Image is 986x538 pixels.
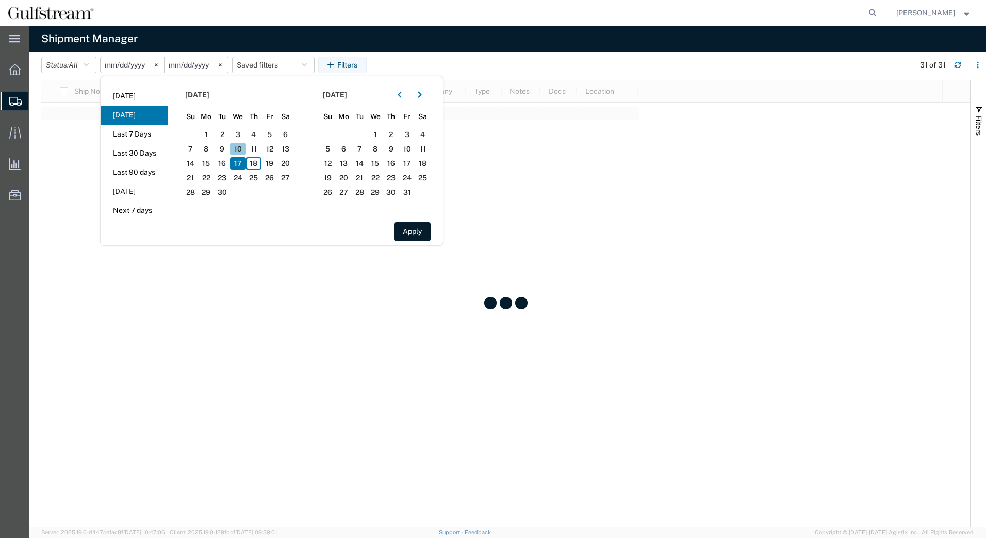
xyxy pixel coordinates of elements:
span: Filters [975,115,983,136]
span: Su [320,111,336,122]
span: 29 [367,186,383,198]
span: 8 [199,143,215,155]
span: 27 [277,172,293,184]
span: 1 [367,128,383,141]
button: Saved filters [232,57,315,73]
span: 30 [383,186,399,198]
span: 6 [277,128,293,141]
input: Not set [101,57,164,73]
button: Filters [318,57,367,73]
span: 11 [415,143,431,155]
span: Tu [352,111,368,122]
span: 9 [383,143,399,155]
span: 22 [199,172,215,184]
input: Not set [165,57,228,73]
span: 19 [320,172,336,184]
span: 25 [246,172,262,184]
span: 19 [261,157,277,170]
div: 31 of 31 [920,60,946,71]
a: Feedback [465,529,491,535]
span: 20 [336,172,352,184]
li: Last 30 Days [101,144,168,163]
span: 13 [277,143,293,155]
span: Fr [399,111,415,122]
span: 13 [336,157,352,170]
li: Next 7 days [101,201,168,220]
span: 26 [320,186,336,198]
span: 11 [246,143,262,155]
span: Fr [261,111,277,122]
span: 15 [367,157,383,170]
span: 12 [261,143,277,155]
span: Th [383,111,399,122]
span: 1 [199,128,215,141]
span: 25 [415,172,431,184]
span: 9 [214,143,230,155]
span: 10 [399,143,415,155]
span: Sa [415,111,431,122]
span: 6 [336,143,352,155]
span: 10 [230,143,246,155]
span: [DATE] [323,90,347,100]
span: [DATE] 10:47:06 [123,529,165,535]
span: Th [246,111,262,122]
span: 8 [367,143,383,155]
span: Josh Roberts [896,7,955,19]
span: 21 [352,172,368,184]
h4: Shipment Manager [41,26,138,52]
span: 17 [399,157,415,170]
button: [PERSON_NAME] [896,7,972,19]
span: 21 [183,172,199,184]
span: 15 [199,157,215,170]
span: 26 [261,172,277,184]
span: All [69,61,78,69]
span: 14 [352,157,368,170]
span: 29 [199,186,215,198]
span: 2 [383,128,399,141]
span: 2 [214,128,230,141]
span: 16 [383,157,399,170]
span: Copyright © [DATE]-[DATE] Agistix Inc., All Rights Reserved [815,528,974,537]
span: 20 [277,157,293,170]
span: Mo [199,111,215,122]
button: Apply [394,222,431,241]
span: 3 [399,128,415,141]
span: We [367,111,383,122]
span: We [230,111,246,122]
span: 7 [352,143,368,155]
span: 5 [320,143,336,155]
span: 18 [415,157,431,170]
img: logo [7,5,94,21]
span: 4 [415,128,431,141]
span: 28 [352,186,368,198]
span: 3 [230,128,246,141]
span: [DATE] 09:39:01 [235,529,277,535]
span: 7 [183,143,199,155]
span: Mo [336,111,352,122]
span: 5 [261,128,277,141]
li: Last 90 days [101,163,168,182]
span: Su [183,111,199,122]
span: Server: 2025.19.0-d447cefac8f [41,529,165,535]
button: Status:All [41,57,96,73]
li: [DATE] [101,106,168,125]
span: 4 [246,128,262,141]
span: 16 [214,157,230,170]
span: 27 [336,186,352,198]
span: 14 [183,157,199,170]
span: 23 [383,172,399,184]
span: Client: 2025.19.0-129fbcf [170,529,277,535]
span: 18 [246,157,262,170]
span: 22 [367,172,383,184]
span: 17 [230,157,246,170]
span: 28 [183,186,199,198]
span: [DATE] [185,90,209,100]
span: Sa [277,111,293,122]
li: [DATE] [101,87,168,106]
span: 23 [214,172,230,184]
li: Last 7 Days [101,125,168,144]
span: 24 [399,172,415,184]
li: [DATE] [101,182,168,201]
span: 12 [320,157,336,170]
span: 24 [230,172,246,184]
